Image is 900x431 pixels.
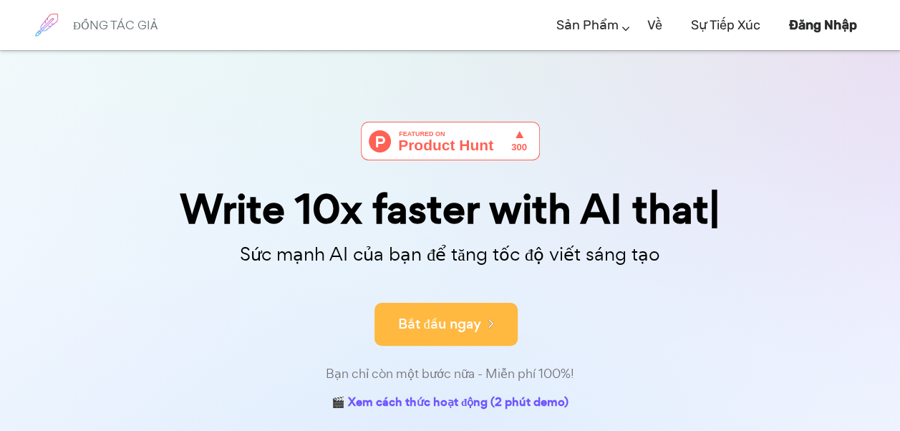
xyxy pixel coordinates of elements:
[398,314,481,334] font: Bắt đầu ngay
[789,17,857,33] b: Đăng nhập
[73,19,158,32] h6: ĐỒNG TÁC GIẢ
[647,4,662,47] a: Về
[29,7,64,43] img: brand logo
[374,303,518,346] button: Bắt đầu ngay
[361,122,540,160] img: Cowriter - Người bạn AI của bạn để tăng tốc độ viết sáng tạo | Săn sản phẩm
[92,189,808,230] div: Write 10x faster with AI that
[92,239,808,270] p: Sức mạnh AI của bạn để tăng tốc độ viết sáng tạo
[691,4,760,47] a: Sự tiếp xúc
[556,4,619,47] a: Sản phẩm
[92,364,808,384] div: Bạn chỉ còn một bước nữa - Miễn phí 100%!
[789,4,857,47] a: Đăng nhập
[332,392,568,415] a: 🎬 Xem cách thức hoạt động (2 phút demo)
